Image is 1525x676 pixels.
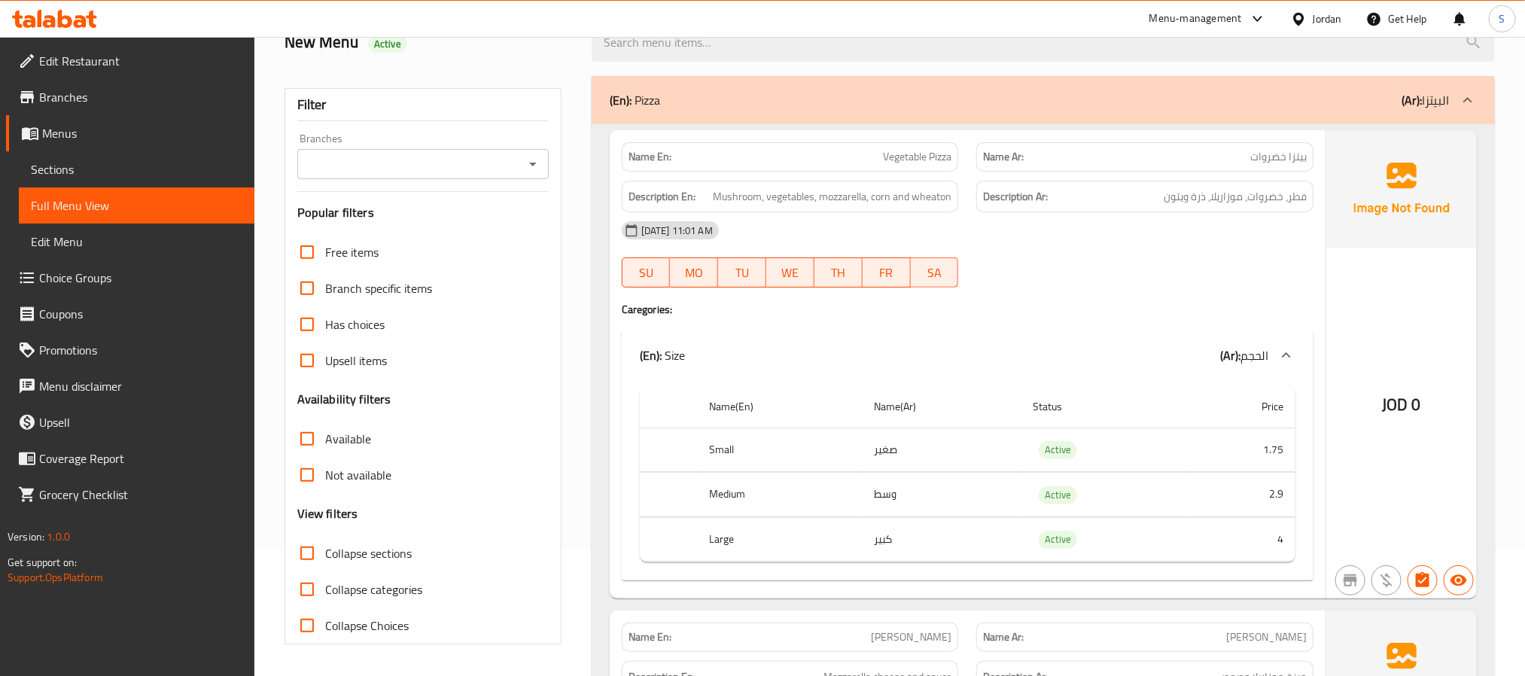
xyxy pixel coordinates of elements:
button: Open [522,154,543,175]
span: Coverage Report [39,449,242,467]
span: WE [772,262,808,284]
span: Full Menu View [31,196,242,215]
span: [DATE] 11:01 AM [635,224,719,238]
span: بيتزا خضروات [1250,149,1307,165]
span: Vegetable Pizza [883,149,951,165]
p: Size [640,346,685,364]
span: 1.0.0 [47,527,70,547]
div: Jordan [1313,11,1342,27]
span: الحجم [1240,344,1268,367]
th: Name(Ar) [862,385,1021,428]
span: Collapse sections [325,544,412,562]
div: (En): Pizza(Ar):البيتزا [592,76,1495,124]
span: Active [1039,531,1077,548]
strong: Name En: [629,629,671,645]
strong: Description En: [629,187,696,206]
span: Has choices [325,315,385,333]
td: 4 [1186,517,1295,562]
a: Coverage Report [6,440,254,477]
span: S [1499,11,1505,27]
button: Not branch specific item [1335,565,1365,595]
span: Free items [325,243,379,261]
button: Has choices [1408,565,1438,595]
span: SU [629,262,665,284]
h2: New Menu [285,31,574,53]
span: Upsell items [325,352,387,370]
span: [PERSON_NAME] [871,629,951,645]
span: TH [820,262,857,284]
img: Ae5nvW7+0k+MAAAAAElFTkSuQmCC [1326,130,1477,248]
span: Upsell [39,413,242,431]
a: Edit Restaurant [6,43,254,79]
span: Available [325,430,371,448]
table: choices table [640,385,1295,563]
span: Sections [31,160,242,178]
div: Menu-management [1149,10,1242,28]
span: MO [676,262,712,284]
button: TU [718,257,766,288]
p: Pizza [610,91,660,109]
span: [PERSON_NAME] [1226,629,1307,645]
a: Edit Menu [19,224,254,260]
div: Active [1039,531,1077,549]
a: Sections [19,151,254,187]
b: (Ar): [1402,89,1422,111]
span: Edit Menu [31,233,242,251]
button: TH [814,257,863,288]
span: Edit Restaurant [39,52,242,70]
td: وسط [862,473,1021,517]
td: صغير [862,428,1021,472]
b: (En): [640,344,662,367]
b: (En): [610,89,632,111]
a: Full Menu View [19,187,254,224]
td: كبير [862,517,1021,562]
strong: Name Ar: [983,149,1024,165]
span: Get support on: [8,553,77,572]
a: Coupons [6,296,254,332]
h4: Caregories: [622,302,1313,317]
span: Active [1039,486,1077,504]
button: SA [911,257,959,288]
a: Grocery Checklist [6,477,254,513]
span: فطر، خضروات، موزاريلا، ذرة ويتون [1164,187,1307,206]
a: Menus [6,115,254,151]
span: Active [368,37,407,51]
button: MO [670,257,718,288]
div: Active [368,35,407,53]
h3: View filters [297,505,358,522]
a: Support.OpsPlatform [8,568,103,587]
span: Promotions [39,341,242,359]
a: Promotions [6,332,254,368]
button: Purchased item [1371,565,1402,595]
button: Available [1444,565,1474,595]
th: Medium [698,473,862,517]
th: Small [698,428,862,472]
div: Active [1039,441,1077,459]
a: Branches [6,79,254,115]
input: search [592,23,1495,62]
th: Large [698,517,862,562]
div: (En): Pizza(Ar):البيتزا [622,379,1313,581]
h3: Popular filters [297,204,549,221]
a: Upsell [6,404,254,440]
span: Menu disclaimer [39,377,242,395]
span: Choice Groups [39,269,242,287]
th: Name(En) [698,385,862,428]
span: FR [869,262,905,284]
span: Coupons [39,305,242,323]
span: SA [917,262,953,284]
span: Branch specific items [325,279,432,297]
strong: Description Ar: [983,187,1048,206]
span: Collapse Choices [325,617,409,635]
td: 2.9 [1186,473,1295,517]
b: (Ar): [1220,344,1240,367]
span: Branches [39,88,242,106]
span: Menus [42,124,242,142]
span: Mushroom, vegetables, mozzarella, corn and wheaton [713,187,951,206]
button: SU [622,257,671,288]
div: (En): Size(Ar):الحجم [622,331,1313,379]
span: TU [724,262,760,284]
a: Menu disclaimer [6,368,254,404]
span: Active [1039,441,1077,458]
